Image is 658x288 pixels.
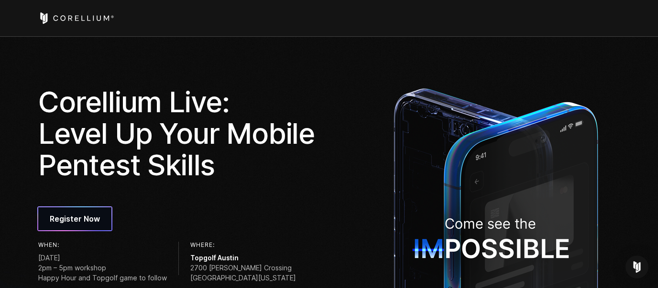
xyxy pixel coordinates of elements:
span: Register Now [50,213,100,224]
div: Open Intercom Messenger [625,256,648,278]
span: Topgolf Austin [190,253,296,263]
h1: Corellium Live: Level Up Your Mobile Pentest Skills [38,86,322,181]
a: Corellium Home [38,12,114,24]
span: 2pm – 5pm workshop Happy Hour and Topgolf game to follow [38,263,167,283]
h6: When: [38,242,167,248]
span: 2700 [PERSON_NAME] Crossing [GEOGRAPHIC_DATA][US_STATE] [190,263,296,283]
span: [DATE] [38,253,167,263]
a: Register Now [38,207,111,230]
h6: Where: [190,242,296,248]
